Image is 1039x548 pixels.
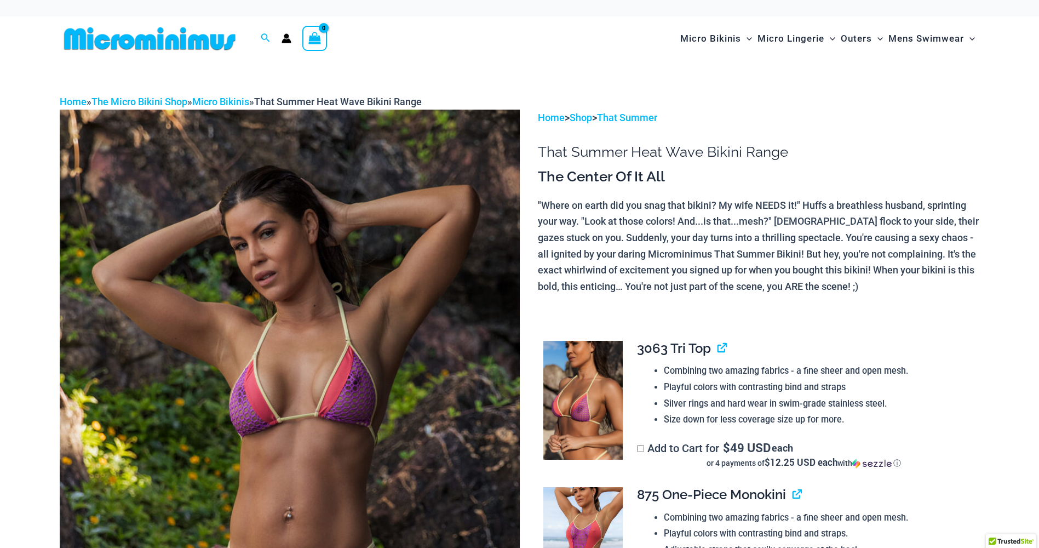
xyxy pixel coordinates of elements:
[886,22,978,55] a: Mens SwimwearMenu ToggleMenu Toggle
[680,25,741,53] span: Micro Bikinis
[964,25,975,53] span: Menu Toggle
[852,459,892,469] img: Sezzle
[678,22,755,55] a: Micro BikinisMenu ToggleMenu Toggle
[91,96,187,107] a: The Micro Bikini Shop
[538,110,979,126] p: > >
[723,439,730,455] span: $
[838,22,886,55] a: OutersMenu ToggleMenu Toggle
[254,96,422,107] span: That Summer Heat Wave Bikini Range
[664,379,971,396] li: Playful colors with contrasting bind and straps
[192,96,249,107] a: Micro Bikinis
[664,510,971,526] li: Combining two amazing fabrics - a fine sheer and open mesh.
[664,412,971,428] li: Size down for less coverage size up for more.
[664,526,971,542] li: Playful colors with contrasting bind and straps.
[538,197,979,295] p: "Where on earth did you snag that bikini? My wife NEEDS it!" Huffs a breathless husband, sprintin...
[60,96,87,107] a: Home
[637,340,711,356] span: 3063 Tri Top
[60,26,240,51] img: MM SHOP LOGO FLAT
[637,458,971,469] div: or 4 payments of with
[538,112,565,123] a: Home
[637,458,971,469] div: or 4 payments of$12.25 USD eachwithSezzle Click to learn more about Sezzle
[741,25,752,53] span: Menu Toggle
[570,112,592,123] a: Shop
[538,168,979,186] h3: The Center Of It All
[302,26,328,51] a: View Shopping Cart, empty
[664,396,971,412] li: Silver rings and hard wear in swim-grade stainless steel.
[637,487,786,503] span: 875 One-Piece Monokini
[757,25,824,53] span: Micro Lingerie
[597,112,657,123] a: That Summer
[765,456,837,469] span: $12.25 USD each
[543,341,623,460] img: That Summer Heat Wave 3063 Tri Top
[282,33,291,43] a: Account icon link
[538,144,979,161] h1: That Summer Heat Wave Bikini Range
[888,25,964,53] span: Mens Swimwear
[637,445,644,452] input: Add to Cart for$49 USD eachor 4 payments of$12.25 USD eachwithSezzle Click to learn more about Se...
[772,442,793,453] span: each
[824,25,835,53] span: Menu Toggle
[261,32,271,45] a: Search icon link
[872,25,883,53] span: Menu Toggle
[60,96,422,107] span: » » »
[755,22,838,55] a: Micro LingerieMenu ToggleMenu Toggle
[637,442,971,469] label: Add to Cart for
[676,20,980,57] nav: Site Navigation
[841,25,872,53] span: Outers
[723,442,771,453] span: 49 USD
[664,363,971,379] li: Combining two amazing fabrics - a fine sheer and open mesh.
